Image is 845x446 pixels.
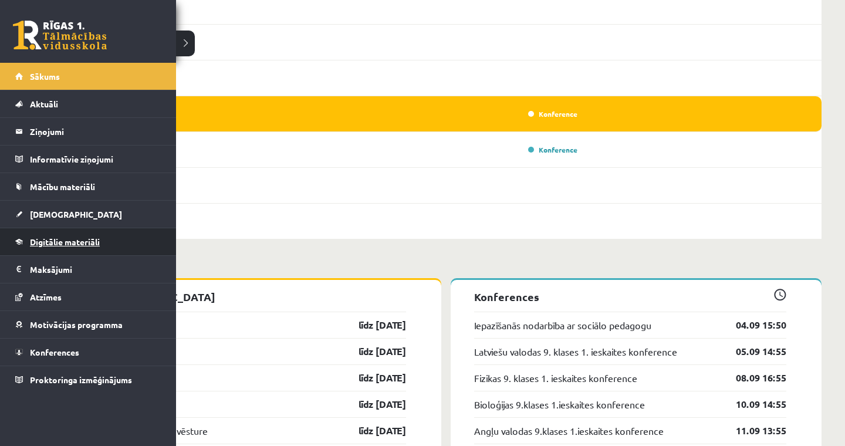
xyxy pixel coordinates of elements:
span: Mācību materiāli [30,181,95,192]
span: Atzīmes [30,292,62,302]
a: 08.09 16:55 [718,371,786,385]
a: 05.09 14:55 [718,344,786,359]
span: Motivācijas programma [30,319,123,330]
p: [DEMOGRAPHIC_DATA] [94,289,406,305]
a: līdz [DATE] [338,397,406,411]
a: 11.09 13:55 [718,424,786,438]
a: Fizikas 9. klases 1. ieskaites konference [474,371,637,385]
a: Sākums [15,63,161,90]
a: 10.09 14:55 [718,397,786,411]
span: Sākums [30,71,60,82]
a: Latviešu valodas 9. klases 1. ieskaites konference [474,344,677,359]
a: Digitālie materiāli [15,228,161,255]
a: līdz [DATE] [338,424,406,438]
p: Konferences [474,289,786,305]
a: Aktuāli [15,90,161,117]
span: Digitālie materiāli [30,236,100,247]
a: Ziņojumi [15,118,161,145]
a: 04.09 15:50 [718,318,786,332]
a: [DEMOGRAPHIC_DATA] [15,201,161,228]
a: Proktoringa izmēģinājums [15,366,161,393]
p: Tuvākās aktivitātes [75,257,817,273]
span: Konferences [30,347,79,357]
span: [DEMOGRAPHIC_DATA] [30,209,122,219]
a: Konference [528,145,577,154]
a: Bioloģijas 9.klases 1.ieskaites konference [474,397,645,411]
span: Proktoringa izmēģinājums [30,374,132,385]
a: Maksājumi [15,256,161,283]
span: Aktuāli [30,99,58,109]
legend: Ziņojumi [30,118,161,145]
a: Mācību materiāli [15,173,161,200]
legend: Informatīvie ziņojumi [30,146,161,173]
a: līdz [DATE] [338,318,406,332]
a: Angļu valodas 9.klases 1.ieskaites konference [474,424,664,438]
a: Motivācijas programma [15,311,161,338]
a: Konference [528,109,577,119]
a: Atzīmes [15,283,161,310]
a: Iepazīšanās nodarbība ar sociālo pedagogu [474,318,651,332]
a: līdz [DATE] [338,344,406,359]
a: līdz [DATE] [338,371,406,385]
a: Informatīvie ziņojumi [15,146,161,173]
a: Rīgas 1. Tālmācības vidusskola [13,21,107,50]
legend: Maksājumi [30,256,161,283]
a: Konferences [15,339,161,366]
